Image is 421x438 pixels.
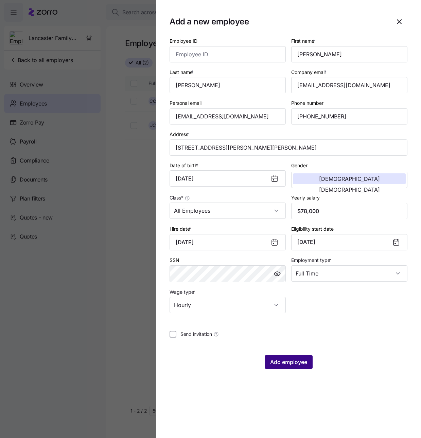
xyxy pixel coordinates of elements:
input: Address [170,139,407,156]
input: First name [291,46,407,62]
input: MM/DD/YYYY [170,170,286,187]
label: Date of birth [170,162,200,169]
h1: Add a new employee [170,16,386,27]
button: Add employee [265,355,313,369]
span: [DEMOGRAPHIC_DATA] [319,187,380,192]
label: Employee ID [170,37,197,45]
input: MM/DD/YYYY [170,234,286,250]
label: Last name [170,69,195,76]
label: Employment type [291,256,333,264]
span: Class * [170,194,183,201]
label: Yearly salary [291,194,320,202]
button: [DATE] [291,234,407,250]
input: Select employment type [291,265,407,282]
input: Select wage type [170,297,286,313]
label: Wage type [170,288,196,296]
label: Eligibility start date [291,225,334,233]
input: Last name [170,77,286,93]
span: Send invitation [180,331,212,338]
input: Phone number [291,108,407,125]
span: Add employee [270,358,307,366]
label: Address [170,131,191,138]
label: Personal email [170,99,201,107]
label: First name [291,37,317,45]
span: [DEMOGRAPHIC_DATA] [319,176,380,182]
input: Employee ID [170,46,286,62]
label: Phone number [291,99,323,107]
input: Yearly salary [291,203,407,219]
label: SSN [170,256,179,264]
label: Gender [291,162,308,169]
input: Company email [291,77,407,93]
input: Class [170,203,286,219]
label: Hire date [170,225,192,233]
label: Company email [291,69,328,76]
input: Personal email [170,108,286,125]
